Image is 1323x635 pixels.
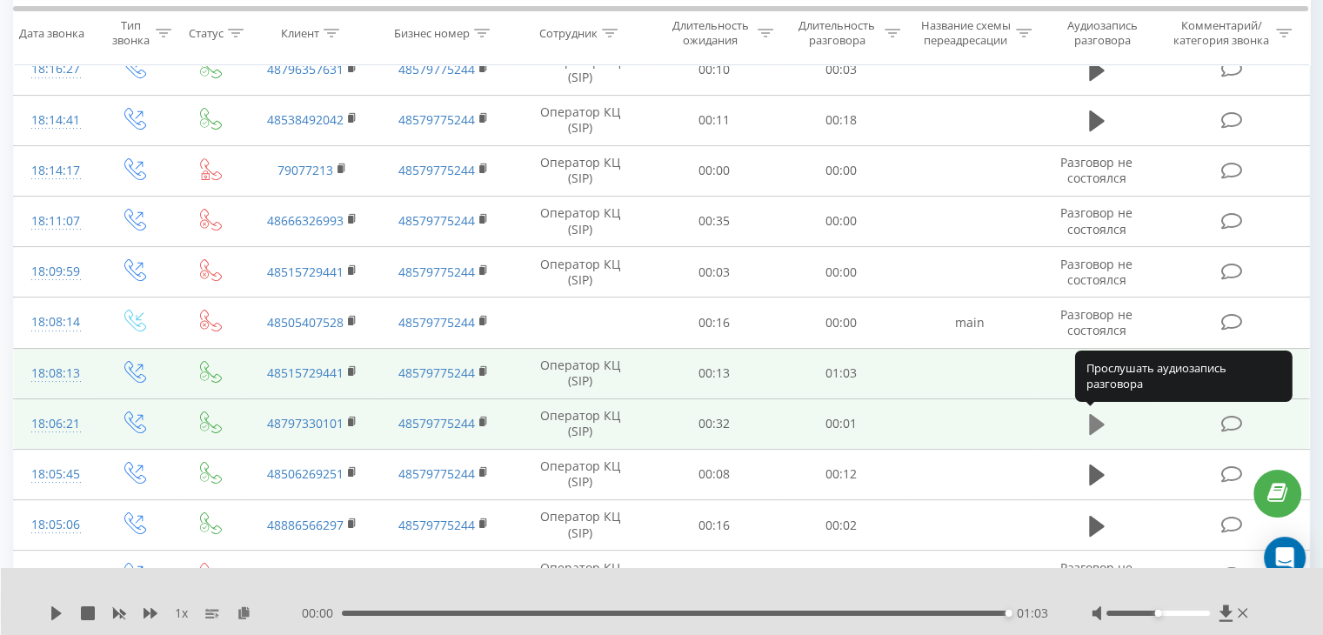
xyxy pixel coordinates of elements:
[651,551,778,601] td: 00:07
[667,18,754,48] div: Длительность ожидания
[778,348,904,398] td: 01:03
[778,95,904,145] td: 00:18
[651,449,778,499] td: 00:08
[1154,610,1161,617] div: Accessibility label
[510,95,651,145] td: Оператор КЦ (SIP)
[510,145,651,196] td: Оператор КЦ (SIP)
[398,364,475,381] a: 48579775244
[267,264,344,280] a: 48515729441
[31,508,77,542] div: 18:05:06
[1060,306,1133,338] span: Разговор не состоялся
[651,196,778,246] td: 00:35
[31,458,77,491] div: 18:05:45
[31,558,77,592] div: 18:04:51
[904,297,1035,348] td: main
[277,162,333,178] a: 79077213
[651,297,778,348] td: 00:16
[394,25,470,40] div: Бизнес номер
[778,398,904,449] td: 00:01
[1170,18,1272,48] div: Комментарий/категория звонка
[510,551,651,601] td: Оператор КЦ (SIP)
[651,44,778,95] td: 00:10
[267,314,344,331] a: 48505407528
[778,551,904,601] td: 00:00
[398,61,475,77] a: 48579775244
[651,95,778,145] td: 00:11
[267,212,344,229] a: 48666326993
[778,44,904,95] td: 00:03
[398,162,475,178] a: 48579775244
[398,567,475,584] a: 48579775244
[31,407,77,441] div: 18:06:21
[1075,351,1293,402] div: Прослушать аудиозапись разговора
[398,465,475,482] a: 48579775244
[31,357,77,391] div: 18:08:13
[651,145,778,196] td: 00:00
[31,305,77,339] div: 18:08:14
[19,25,84,40] div: Дата звонка
[267,567,344,584] a: 48792083028
[267,517,344,533] a: 48886566297
[31,154,77,188] div: 18:14:17
[510,44,651,95] td: Оператор КЦ (SIP)
[539,25,598,40] div: Сотрудник
[778,297,904,348] td: 00:00
[31,104,77,137] div: 18:14:41
[302,605,342,622] span: 00:00
[778,145,904,196] td: 00:00
[1060,204,1133,237] span: Разговор не состоялся
[651,348,778,398] td: 00:13
[651,500,778,551] td: 00:16
[1017,605,1048,622] span: 01:03
[267,61,344,77] a: 48796357631
[510,196,651,246] td: Оператор КЦ (SIP)
[267,111,344,128] a: 48538492042
[398,415,475,431] a: 48579775244
[267,364,344,381] a: 48515729441
[267,465,344,482] a: 48506269251
[398,111,475,128] a: 48579775244
[651,247,778,297] td: 00:03
[510,398,651,449] td: Оператор КЦ (SIP)
[510,348,651,398] td: Оператор КЦ (SIP)
[1006,610,1012,617] div: Accessibility label
[510,449,651,499] td: Оператор КЦ (SIP)
[1264,537,1306,578] div: Open Intercom Messenger
[920,18,1012,48] div: Название схемы переадресации
[1052,18,1153,48] div: Аудиозапись разговора
[510,247,651,297] td: Оператор КЦ (SIP)
[1060,256,1133,288] span: Разговор не состоялся
[31,255,77,289] div: 18:09:59
[651,398,778,449] td: 00:32
[398,517,475,533] a: 48579775244
[398,314,475,331] a: 48579775244
[189,25,224,40] div: Статус
[793,18,880,48] div: Длительность разговора
[175,605,188,622] span: 1 x
[778,196,904,246] td: 00:00
[31,204,77,238] div: 18:11:07
[110,18,150,48] div: Тип звонка
[31,52,77,86] div: 18:16:27
[281,25,319,40] div: Клиент
[778,500,904,551] td: 00:02
[267,415,344,431] a: 48797330101
[778,247,904,297] td: 00:00
[510,500,651,551] td: Оператор КЦ (SIP)
[1060,154,1133,186] span: Разговор не состоялся
[398,212,475,229] a: 48579775244
[778,449,904,499] td: 00:12
[1060,559,1133,592] span: Разговор не состоялся
[398,264,475,280] a: 48579775244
